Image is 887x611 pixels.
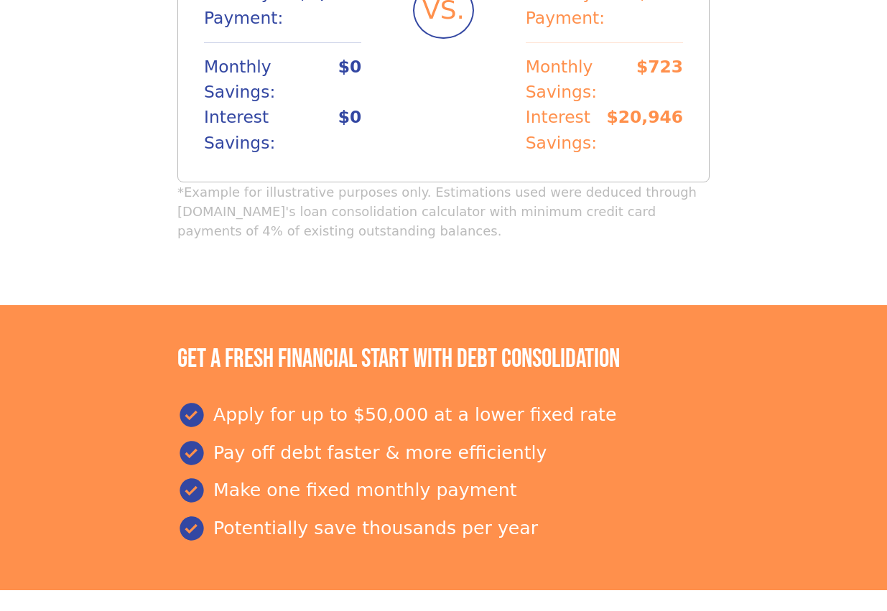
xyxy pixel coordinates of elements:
p: *Example for illustrative purposes only. Estimations used were deduced through [DOMAIN_NAME]'s lo... [177,182,710,241]
p: Monthly Savings: [526,55,636,105]
p: Interest Savings: [204,105,338,155]
p: $0 [338,55,362,105]
p: Interest Savings: [526,105,607,155]
p: $20,946 [606,105,683,155]
div: Apply for up to $50,000 at a lower fixed rate [177,401,710,429]
div: Make one fixed monthly payment [177,476,710,505]
div: Pay off debt faster & more efficiently [177,439,710,467]
h3: Get a fresh financial start with debt consolidation [177,344,710,375]
p: $0 [338,105,362,155]
p: Monthly Savings: [204,55,338,105]
p: $723 [636,55,683,105]
div: Potentially save thousands per year [177,514,710,543]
